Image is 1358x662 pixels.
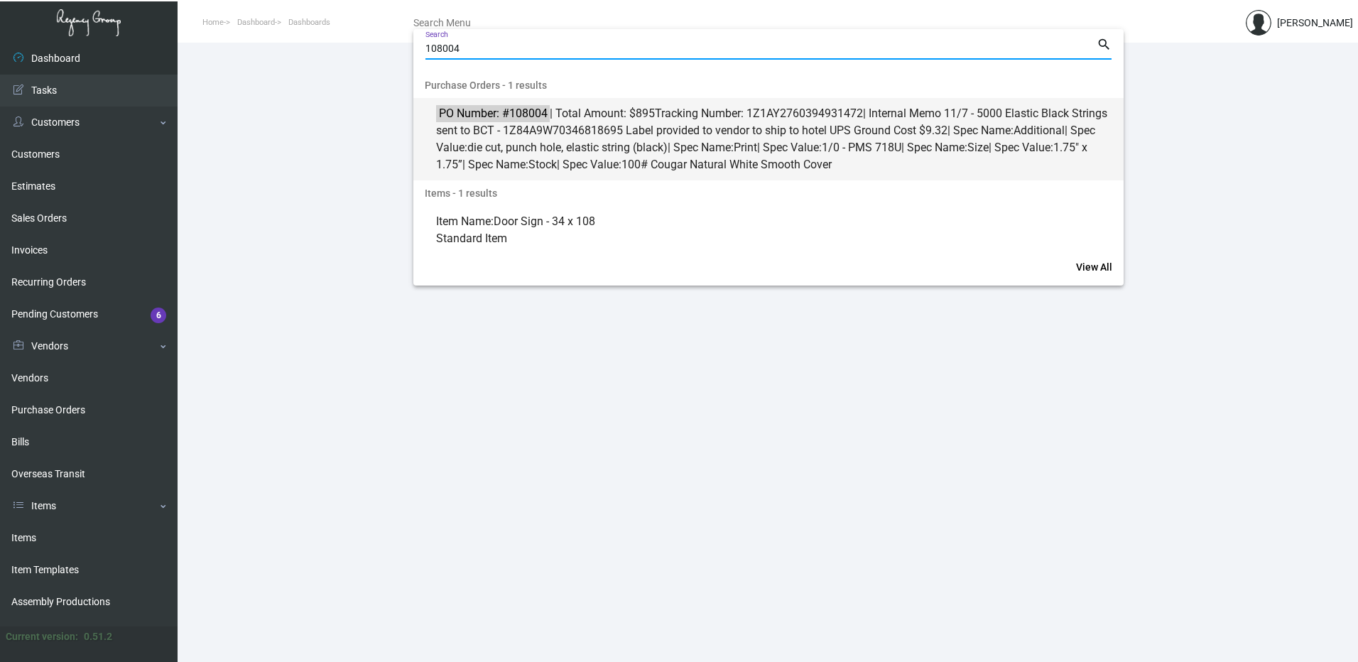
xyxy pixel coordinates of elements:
span: die cut, punch hole, elastic string (black) [467,141,668,154]
mark: PO Number: #108004 [436,104,549,122]
span: 100# Cougar Natural White Smooth Cover [621,158,832,171]
span: Purchase Orders - 1 results [413,72,1124,98]
span: View All [1076,261,1112,273]
span: Items - 1 results [413,180,1124,206]
div: Standard Item [436,230,1117,247]
span: Size [967,141,989,154]
mat-icon: search [1097,36,1112,53]
span: | Total Amount: $895 Tracking Number: 1Z1AY2760394931472 | Internal Memo 11/7 - 5000 Elastic Blac... [436,105,1117,173]
span: 1/0 - PMS 718U [822,141,901,154]
span: Door Sign - 34 x 108 [494,215,595,228]
span: Additional [1014,124,1065,137]
div: Current version: [6,629,78,644]
div: 0.51.2 [84,629,112,644]
span: Stock [528,158,557,171]
span: Print [734,141,757,154]
span: Item Name: [436,213,1117,247]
